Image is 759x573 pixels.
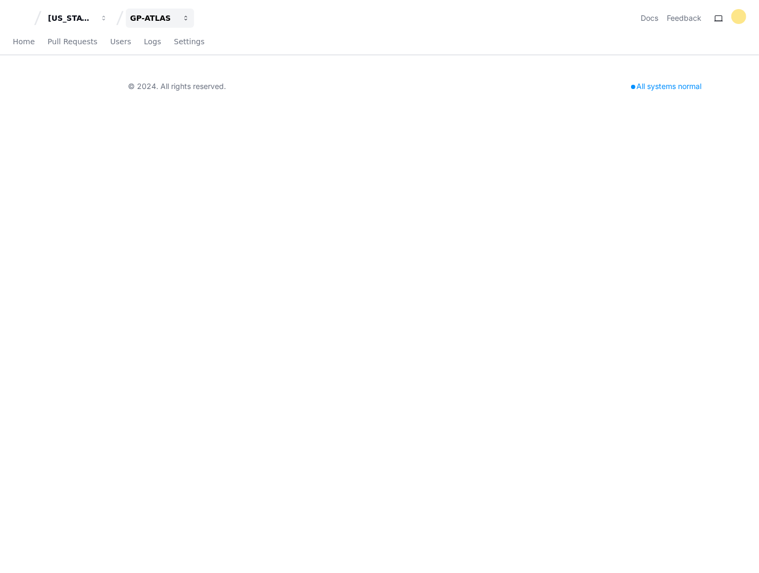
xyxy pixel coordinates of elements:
[130,13,176,23] div: GP-ATLAS
[126,9,194,28] button: GP-ATLAS
[13,30,35,54] a: Home
[48,13,94,23] div: [US_STATE] Pacific
[47,38,97,45] span: Pull Requests
[110,38,131,45] span: Users
[44,9,112,28] button: [US_STATE] Pacific
[13,38,35,45] span: Home
[174,30,204,54] a: Settings
[144,30,161,54] a: Logs
[110,30,131,54] a: Users
[641,13,658,23] a: Docs
[667,13,701,23] button: Feedback
[144,38,161,45] span: Logs
[625,79,708,94] div: All systems normal
[174,38,204,45] span: Settings
[128,81,226,92] div: © 2024. All rights reserved.
[47,30,97,54] a: Pull Requests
